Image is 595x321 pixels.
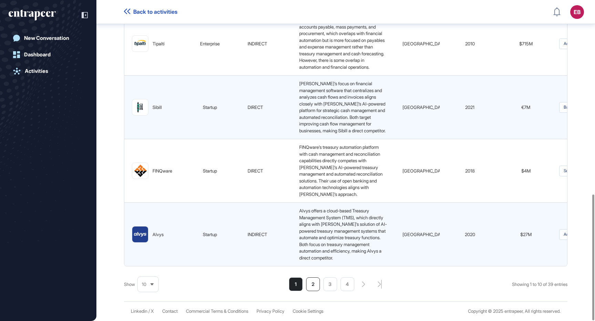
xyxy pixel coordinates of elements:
[25,68,48,74] div: Activities
[299,81,386,133] span: [PERSON_NAME]’s focus on financial management software that centralizes and analyzes cash flows a...
[200,41,220,46] span: enterprise
[403,168,447,174] span: [GEOGRAPHIC_DATA]
[520,232,532,237] span: $27M
[248,104,263,110] span: DIRECT
[124,281,135,288] span: Show
[9,64,88,78] a: Activities
[378,280,382,289] div: search-pagination-last-page-button
[9,31,88,45] a: New Conversation
[142,282,146,287] span: 10
[148,309,150,314] span: /
[257,309,284,314] a: Privacy Policy
[24,35,69,41] div: New Conversation
[465,232,475,237] span: 2020
[323,277,337,291] li: 3
[203,104,217,110] span: startup
[559,229,590,240] span: automotive
[133,9,177,15] span: Back to activities
[512,281,567,288] div: Showing 1 to 10 of 39 entries
[186,309,248,314] a: Commercial Terms & Conditions
[153,231,164,238] div: Alvys
[9,10,56,21] div: entrapeer-logo
[153,168,172,175] div: FINQware
[293,309,323,314] a: Cookie Settings
[341,277,354,291] li: 4
[9,48,88,62] a: Dashboard
[403,232,447,237] span: [GEOGRAPHIC_DATA]
[403,104,447,110] span: [GEOGRAPHIC_DATA]
[289,277,303,291] li: 1
[132,36,148,52] img: Tipalti-logo
[132,163,148,179] img: FINQware-logo
[248,41,267,46] span: INDIRECT
[203,168,217,174] span: startup
[465,168,475,174] span: 2018
[24,52,51,58] div: Dashboard
[570,5,584,19] button: EB
[153,104,162,111] div: Sibill
[521,104,530,110] span: €7M
[203,232,217,237] span: startup
[162,309,178,314] span: Contact
[299,17,386,70] span: Tipalti offers finance automation focused on accounts payable, mass payments, and procurement, wh...
[521,168,531,174] span: $4M
[132,226,148,242] img: Alvys-logo
[465,104,474,110] span: 2021
[559,38,590,49] span: automotive
[362,281,365,287] div: search-pagination-next-button
[153,41,165,47] div: Tipalti
[124,9,177,15] a: Back to activities
[151,309,154,314] a: X
[299,144,384,197] span: FINQware’s treasury automation platform with cash management and reconciliation capabilities dire...
[468,309,561,314] div: Copyright © 2025 entrapeer, All rights reserved.
[132,99,148,115] img: Sibill-logo
[248,232,267,237] span: INDIRECT
[248,168,263,174] span: DIRECT
[299,208,387,261] span: Alvys offers a cloud-based Treasury Management System (TMS), which directly aligns with [PERSON_N...
[131,309,147,314] a: Linkedin
[403,41,447,46] span: [GEOGRAPHIC_DATA]
[559,102,583,112] span: banking
[306,277,320,291] li: 2
[465,41,475,46] span: 2010
[519,41,533,46] span: $715M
